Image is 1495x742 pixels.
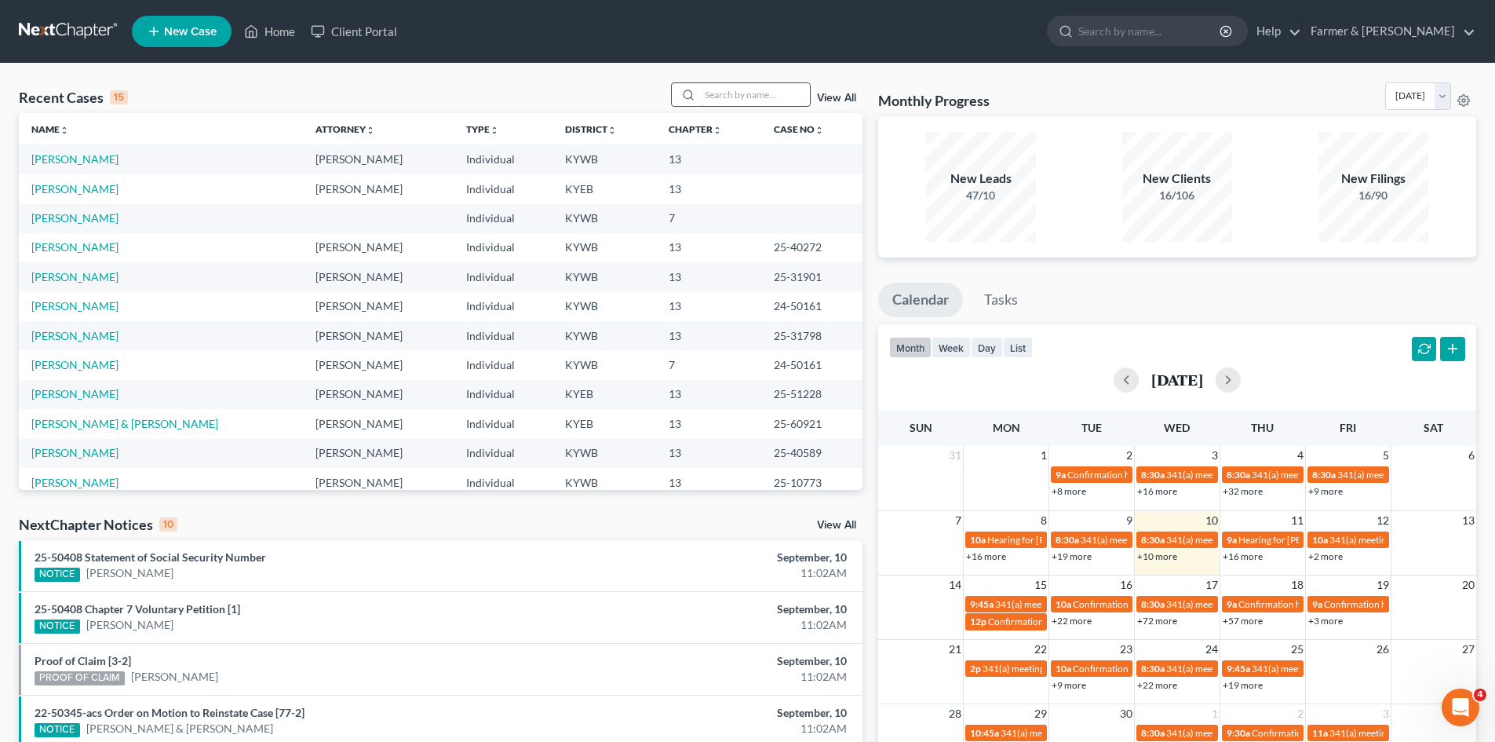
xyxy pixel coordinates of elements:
td: KYEB [552,380,656,409]
span: 8:30a [1141,727,1165,739]
a: +9 more [1052,679,1086,691]
a: View All [817,93,856,104]
a: +57 more [1223,615,1263,627]
iframe: Intercom live chat [1442,689,1479,726]
span: 20 [1460,576,1476,594]
span: Confirmation hearing for [PERSON_NAME] [1238,598,1417,610]
span: 8:30a [1141,598,1165,610]
span: 341(a) meeting for [PERSON_NAME] [1001,727,1152,739]
h3: Monthly Progress [878,91,990,110]
td: KYWB [552,144,656,174]
a: +10 more [1137,550,1177,562]
span: 2 [1296,704,1305,723]
a: [PERSON_NAME] [31,270,119,283]
td: KYWB [552,203,656,232]
span: 3 [1210,446,1220,465]
td: 13 [656,291,761,320]
td: 25-40272 [761,233,862,262]
td: 13 [656,468,761,497]
td: 25-40589 [761,439,862,468]
a: [PERSON_NAME] [131,669,218,685]
td: Individual [454,203,552,232]
div: PROOF OF CLAIM [35,671,125,685]
span: Confirmation hearing for [PERSON_NAME] [1252,727,1430,739]
span: Hearing for [PERSON_NAME] & [PERSON_NAME] [987,534,1193,546]
span: 341(a) meeting for [PERSON_NAME] [995,598,1147,610]
div: 47/10 [926,188,1036,203]
span: 2 [1125,446,1134,465]
div: September, 10 [586,601,847,617]
td: Individual [454,439,552,468]
td: 25-51228 [761,380,862,409]
i: unfold_more [815,126,824,135]
span: New Case [164,26,217,38]
div: Recent Cases [19,88,128,107]
td: 7 [656,350,761,379]
span: 8:30a [1227,469,1250,481]
span: Hearing for [PERSON_NAME] [1238,534,1361,546]
i: unfold_more [713,126,722,135]
a: [PERSON_NAME] [31,152,119,166]
span: 10a [970,534,986,546]
span: Tue [1081,421,1102,434]
a: +2 more [1308,550,1343,562]
span: 8:30a [1312,469,1336,481]
div: September, 10 [586,705,847,721]
span: 341(a) meeting for [PERSON_NAME] & [PERSON_NAME] [1166,598,1401,610]
div: 15 [110,90,128,104]
span: 6 [1467,446,1476,465]
a: [PERSON_NAME] [31,240,119,254]
a: +3 more [1308,615,1343,627]
i: unfold_more [490,126,499,135]
a: Attorneyunfold_more [315,123,375,135]
span: 10 [1204,511,1220,530]
td: KYWB [552,233,656,262]
a: [PERSON_NAME] & [PERSON_NAME] [86,721,273,737]
h2: [DATE] [1151,371,1203,388]
span: 12 [1375,511,1391,530]
div: 11:02AM [586,617,847,633]
td: Individual [454,233,552,262]
span: 1 [1210,704,1220,723]
span: 9a [1056,469,1066,481]
span: 5 [1381,446,1391,465]
span: 9 [1125,511,1134,530]
span: 341(a) meeting for [PERSON_NAME] [1252,663,1403,674]
i: unfold_more [607,126,617,135]
div: NOTICE [35,620,80,634]
a: [PERSON_NAME] [31,329,119,342]
span: 22 [1033,640,1048,659]
span: 2p [970,663,981,674]
span: 10:45a [970,727,999,739]
a: Calendar [878,283,963,317]
a: Help [1249,17,1301,46]
a: Nameunfold_more [31,123,69,135]
span: Sat [1424,421,1443,434]
div: New Filings [1318,170,1428,188]
a: +22 more [1137,679,1177,691]
span: 8:30a [1056,534,1079,546]
a: [PERSON_NAME] [31,387,119,400]
a: +22 more [1052,615,1092,627]
a: [PERSON_NAME] [31,182,119,196]
span: Sun [910,421,932,434]
span: Confirmation hearing for [PERSON_NAME] [1067,469,1245,481]
span: 28 [947,704,963,723]
span: Mon [993,421,1020,434]
td: Individual [454,144,552,174]
a: +9 more [1308,485,1343,497]
span: 10a [1056,663,1071,674]
a: Proof of Claim [3-2] [35,654,131,667]
span: Fri [1340,421,1356,434]
span: Confirmation hearing for [PERSON_NAME] [1073,598,1251,610]
a: [PERSON_NAME] [31,211,119,225]
td: [PERSON_NAME] [303,321,454,350]
button: week [932,337,971,358]
a: [PERSON_NAME] [31,358,119,371]
div: 11:02AM [586,565,847,581]
div: NOTICE [35,568,80,582]
span: 24 [1204,640,1220,659]
td: 25-10773 [761,468,862,497]
a: [PERSON_NAME] [31,299,119,313]
a: Client Portal [303,17,405,46]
